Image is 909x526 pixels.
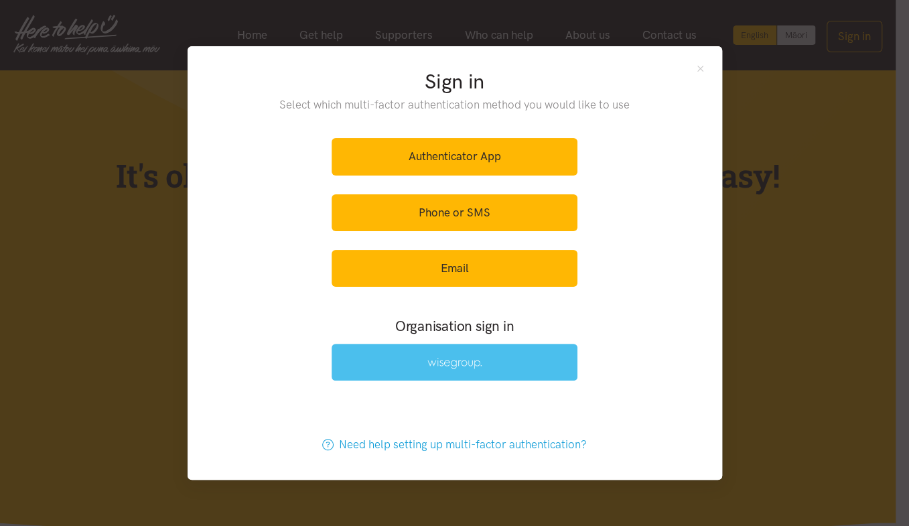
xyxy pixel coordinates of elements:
[332,138,577,175] a: Authenticator App
[252,96,657,114] p: Select which multi-factor authentication method you would like to use
[332,250,577,287] a: Email
[252,68,657,96] h2: Sign in
[695,62,706,74] button: Close
[308,426,601,463] a: Need help setting up multi-factor authentication?
[332,194,577,231] a: Phone or SMS
[295,316,614,336] h3: Organisation sign in
[427,358,482,369] img: Wise Group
